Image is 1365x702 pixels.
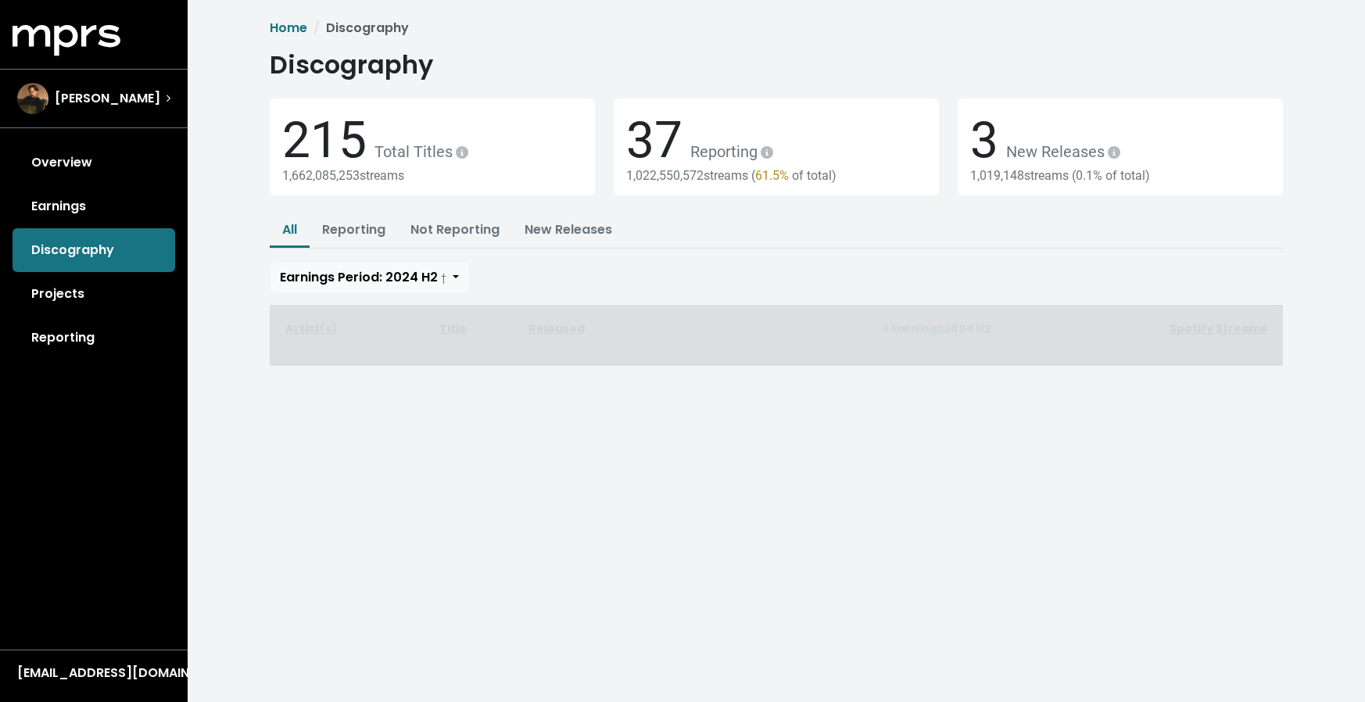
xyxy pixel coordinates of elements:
[280,268,446,286] span: Earnings Period: 2024 H2
[282,111,367,170] span: 215
[270,263,469,292] button: Earnings Period: 2024 H2 †
[322,220,385,238] a: Reporting
[626,111,682,170] span: 37
[682,142,776,161] span: Reporting
[55,89,160,108] span: [PERSON_NAME]
[13,316,175,360] a: Reporting
[970,111,998,170] span: 3
[13,30,120,48] a: mprs logo
[441,271,446,285] small: †
[525,220,612,238] a: New Releases
[410,220,500,238] a: Not Reporting
[970,168,1270,183] div: 1,019,148 streams ( of total)
[755,168,789,183] span: 61.5%
[282,168,582,183] div: 1,662,085,253 streams
[626,168,926,183] div: 1,022,550,572 streams ( of total)
[270,19,1283,38] nav: breadcrumb
[998,142,1123,161] span: New Releases
[13,184,175,228] a: Earnings
[270,19,307,37] a: Home
[270,50,433,80] h1: Discography
[367,142,471,161] span: Total Titles
[13,663,175,683] button: [EMAIL_ADDRESS][DOMAIN_NAME]
[1076,168,1102,183] span: 0.1%
[13,272,175,316] a: Projects
[282,220,297,238] a: All
[13,141,175,184] a: Overview
[17,83,48,114] img: The selected account / producer
[17,664,170,682] div: [EMAIL_ADDRESS][DOMAIN_NAME]
[307,19,409,38] li: Discography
